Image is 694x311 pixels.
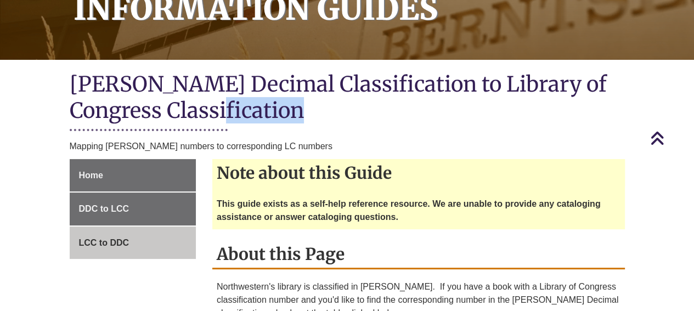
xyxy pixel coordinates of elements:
[212,159,625,186] h2: Note about this Guide
[650,131,691,145] a: Back to Top
[70,71,625,126] h1: [PERSON_NAME] Decimal Classification to Library of Congress Classification
[212,240,625,269] h2: About this Page
[79,171,103,180] span: Home
[70,227,196,259] a: LCC to DDC
[70,142,332,151] span: Mapping [PERSON_NAME] numbers to corresponding LC numbers
[70,159,196,259] div: Guide Page Menu
[79,204,129,213] span: DDC to LCC
[217,199,601,222] strong: This guide exists as a self-help reference resource. We are unable to provide any cataloging assi...
[79,238,129,247] span: LCC to DDC
[70,159,196,192] a: Home
[70,193,196,225] a: DDC to LCC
